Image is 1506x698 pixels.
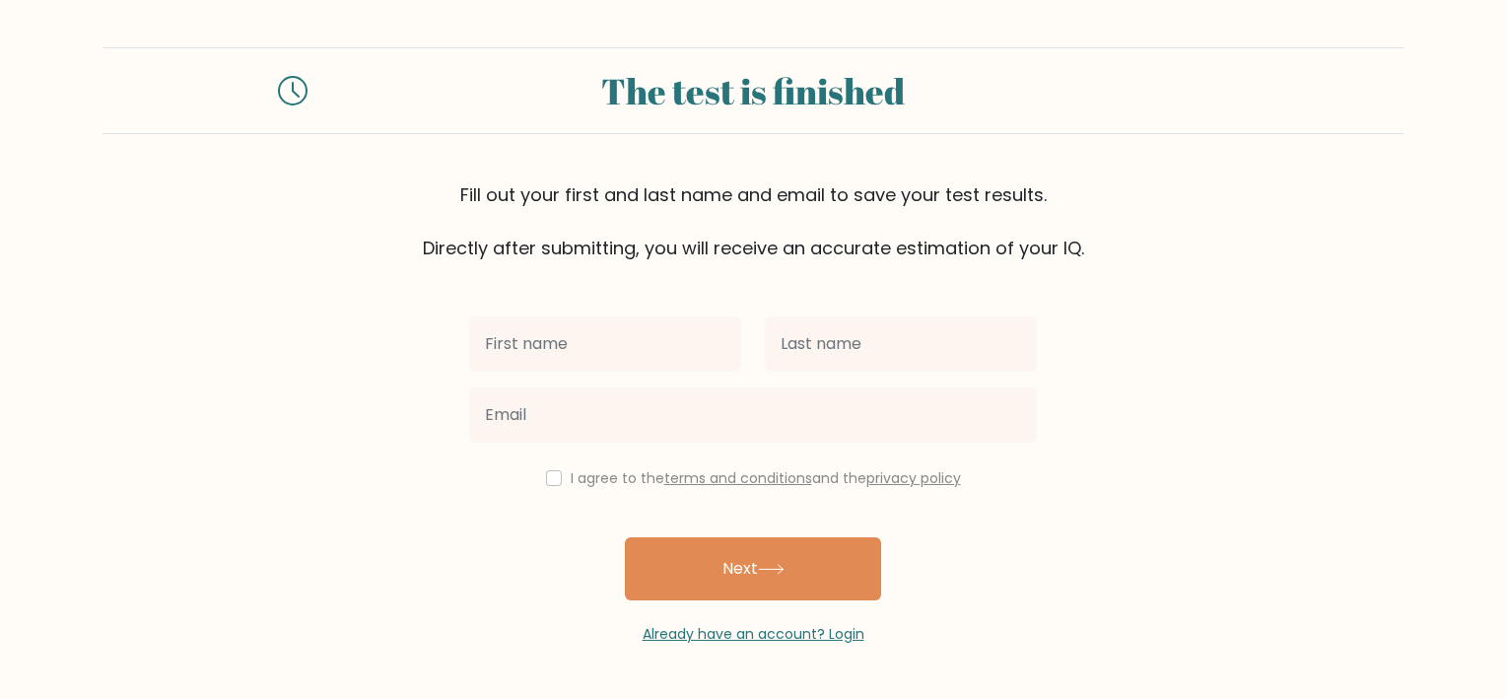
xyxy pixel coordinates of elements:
input: Email [469,387,1037,443]
a: privacy policy [866,468,961,488]
a: terms and conditions [664,468,812,488]
input: First name [469,316,741,372]
div: The test is finished [331,64,1175,117]
button: Next [625,537,881,600]
label: I agree to the and the [571,468,961,488]
div: Fill out your first and last name and email to save your test results. Directly after submitting,... [103,181,1403,261]
input: Last name [765,316,1037,372]
a: Already have an account? Login [643,624,864,644]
